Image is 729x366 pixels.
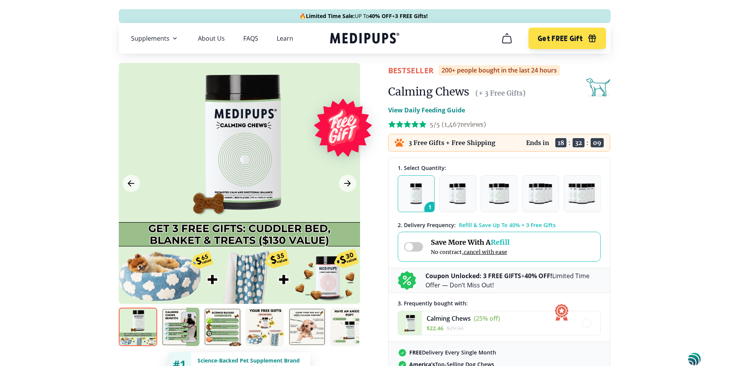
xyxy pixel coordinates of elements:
[526,139,549,147] p: Ends in
[339,175,356,192] button: Next Image
[529,183,552,204] img: Pack of 4 - Natural Dog Supplements
[431,249,510,256] span: No contract,
[131,35,169,42] span: Supplements
[427,314,471,323] span: Calming Chews
[243,35,258,42] a: FAQS
[330,308,369,346] img: Calming Chews | Natural Dog Supplements
[464,249,507,256] span: cancel with ease
[288,308,326,346] img: Calming Chews | Natural Dog Supplements
[198,357,304,364] div: Science-Backed Pet Supplement Brand
[430,120,486,128] span: 5/5 ( 1,467 reviews)
[528,28,606,49] button: Get FREE Gift
[388,106,465,115] p: View Daily Feeding Guide
[425,271,601,290] p: + Limited Time Offer — Don’t Miss Out!
[568,139,571,147] span: :
[568,183,596,204] img: Pack of 5 - Natural Dog Supplements
[409,349,422,356] strong: FREE
[388,65,434,76] span: BestSeller
[198,35,225,42] a: About Us
[424,202,439,216] span: 1
[688,352,701,366] img: svg+xml;base64,PHN2ZyB3aWR0aD0iNDgiIGhlaWdodD0iNDgiIHZpZXdCb3g9IjAgMCA0OCA0OCIgZmlsbD0ibm9uZSIgeG...
[388,85,469,99] h1: Calming Chews
[119,308,157,346] img: Calming Chews | Natural Dog Supplements
[398,300,468,307] span: 3 . Frequently bought with:
[555,138,566,147] span: 18
[123,175,140,192] button: Previous Image
[491,238,510,247] span: Refill
[431,238,510,247] span: Save More With A
[409,139,495,147] p: 3 Free Gifts + Free Shipping
[489,183,509,204] img: Pack of 3 - Natural Dog Supplements
[161,308,199,346] img: Calming Chews | Natural Dog Supplements
[330,31,399,47] a: Medipups
[203,308,242,346] img: Calming Chews | Natural Dog Supplements
[459,221,556,229] span: Refill & Save Up To 40% + 3 Free Gifts
[438,65,560,76] div: 200+ people bought in the last 24 hours
[525,272,552,280] b: 40% OFF!
[277,35,293,42] a: Learn
[475,89,526,97] span: (+ 3 Free Gifts)
[498,29,516,48] button: cart
[246,308,284,346] img: Calming Chews | Natural Dog Supplements
[427,325,443,332] span: $ 22.46
[410,183,422,204] img: Pack of 1 - Natural Dog Supplements
[425,272,521,280] b: Coupon Unlocked: 3 FREE GIFTS
[131,34,179,43] button: Supplements
[409,349,496,356] span: Delivery Every Single Month
[398,311,422,335] img: Calming Chews - Medipups
[449,183,465,204] img: Pack of 2 - Natural Dog Supplements
[398,221,456,229] span: 2 . Delivery Frequency:
[398,175,435,212] button: 1
[573,138,585,147] span: 32
[447,325,463,332] span: $ 29.94
[398,164,601,171] div: 1. Select Quantity:
[538,34,583,43] span: Get FREE Gift
[591,138,604,147] span: 09
[299,12,428,20] span: 🔥 UP To +
[586,139,589,147] span: :
[474,314,500,323] span: (25% off)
